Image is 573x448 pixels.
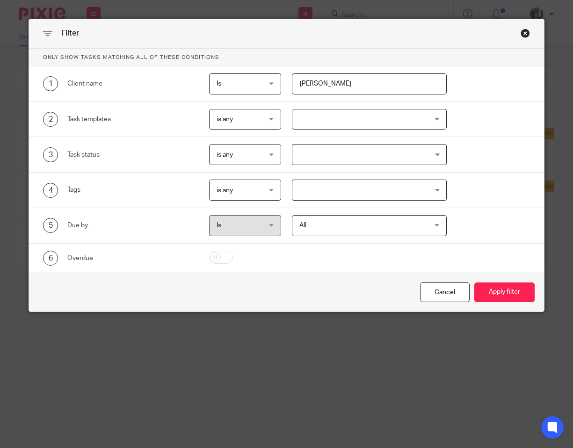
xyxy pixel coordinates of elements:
[217,187,233,194] span: is any
[217,80,221,87] span: Is
[293,146,441,163] input: Search for option
[293,182,441,198] input: Search for option
[67,115,198,124] div: Task templates
[67,79,198,88] div: Client name
[43,147,58,162] div: 3
[29,49,544,66] p: Only show tasks matching all of these conditions
[292,180,447,201] div: Search for option
[420,282,470,303] div: Close this dialog window
[61,29,79,37] span: Filter
[43,251,58,266] div: 6
[43,183,58,198] div: 4
[67,253,198,263] div: Overdue
[299,222,306,229] span: All
[217,152,233,158] span: is any
[217,116,233,123] span: is any
[67,185,198,195] div: Tags
[521,29,530,38] div: Close this dialog window
[217,222,221,229] span: Is
[43,112,58,127] div: 2
[67,221,198,230] div: Due by
[43,218,58,233] div: 5
[67,150,198,159] div: Task status
[474,282,535,303] button: Apply filter
[43,76,58,91] div: 1
[292,144,447,165] div: Search for option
